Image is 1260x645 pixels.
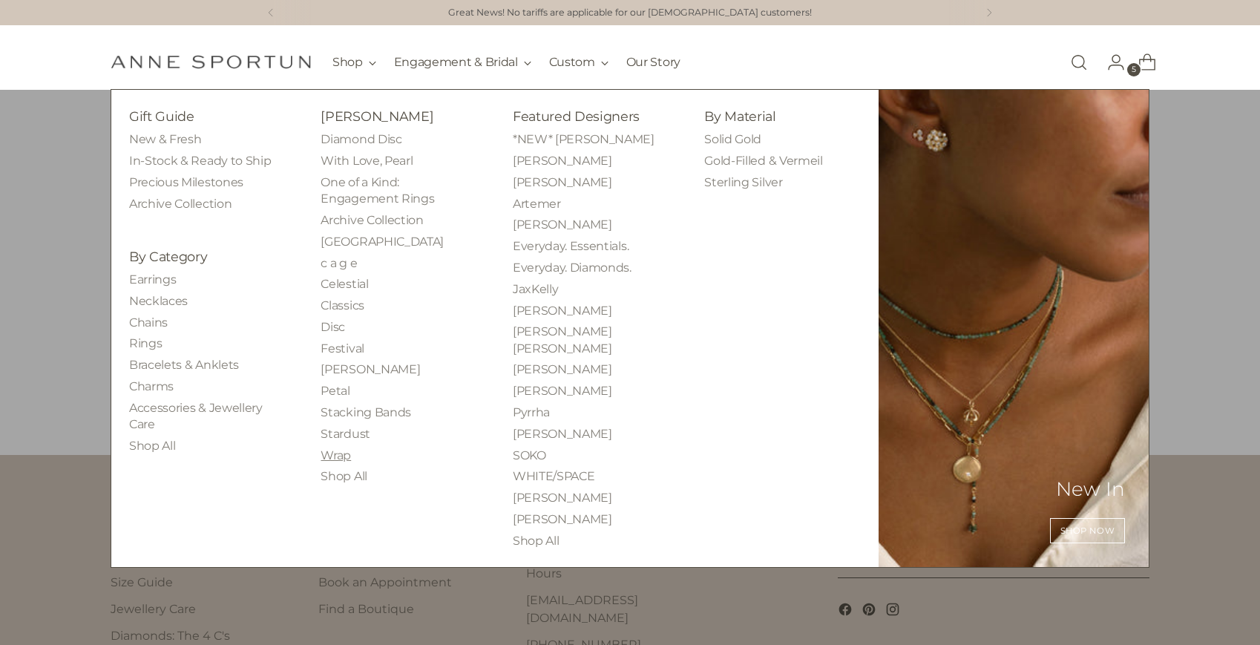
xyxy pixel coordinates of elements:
button: Engagement & Bridal [394,46,531,79]
a: Open cart modal [1126,48,1156,77]
button: Shop [332,46,376,79]
a: Our Story [626,46,680,79]
a: Great News! No tariffs are applicable for our [DEMOGRAPHIC_DATA] customers! [448,6,812,20]
a: Open search modal [1064,48,1094,77]
button: Custom [549,46,608,79]
a: Go to the account page [1095,48,1125,77]
span: 5 [1127,63,1141,76]
a: Anne Sportun Fine Jewellery [111,55,311,69]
